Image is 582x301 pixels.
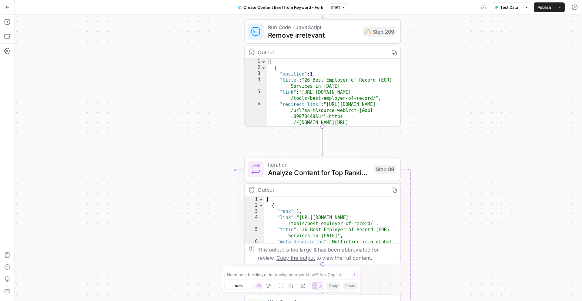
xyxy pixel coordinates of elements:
[243,4,323,10] span: Create Content Brief from Keyword - Fork
[321,127,324,156] g: Edge from step_209 to step_89
[245,196,264,202] div: 1
[245,77,267,89] div: 4
[245,65,267,71] div: 2
[537,4,551,10] span: Publish
[276,255,315,261] span: Copy the output
[258,186,385,194] div: Output
[258,245,396,262] div: This output is too large & has been abbreviated for review. to view the full content.
[245,202,264,208] div: 2
[261,59,266,65] span: Toggle code folding, rows 1 through 76
[245,59,267,65] div: 1
[244,19,401,127] div: Run Code · JavaScriptRemove irrelevantStep 209Output[ { "position":1, "title":"26 Best Employer o...
[329,283,338,289] span: Copy
[326,282,340,290] button: Copy
[258,202,264,208] span: Toggle code folding, rows 2 through 8
[245,71,267,77] div: 3
[374,164,396,174] div: Step 89
[245,227,264,239] div: 5
[261,65,266,71] span: Toggle code folding, rows 2 through 35
[328,3,348,11] button: Draft
[363,26,396,36] div: Step 209
[244,157,401,264] div: IterationAnalyze Content for Top Ranking PagesStep 89Output[ { "rank":1, "link":"[URL][DOMAIN_NAM...
[268,30,359,40] span: Remove irrelevant
[234,2,327,12] button: Create Content Brief from Keyword - Fork
[268,23,359,31] span: Run Code · JavaScript
[268,167,370,178] span: Analyze Content for Top Ranking Pages
[500,4,518,10] span: Test Data
[331,5,340,10] span: Draft
[491,2,522,12] button: Test Data
[245,89,267,101] div: 5
[321,264,324,294] g: Edge from step_89 to step_90
[258,196,264,202] span: Toggle code folding, rows 1 through 9
[245,208,264,215] div: 3
[234,283,243,288] span: 167%
[534,2,555,12] button: Publish
[245,101,267,144] div: 6
[258,48,385,56] div: Output
[245,239,264,269] div: 6
[343,282,358,290] button: Paste
[268,161,370,169] span: Iteration
[245,215,264,227] div: 4
[345,283,355,289] span: Paste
